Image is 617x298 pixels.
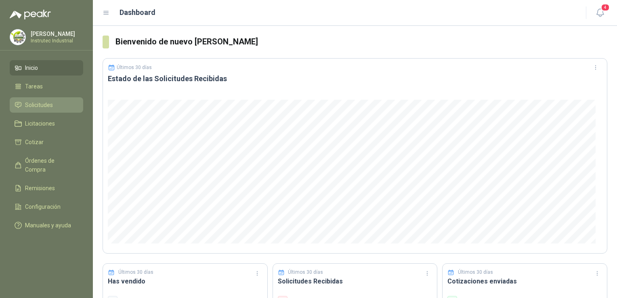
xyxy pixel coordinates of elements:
span: Cotizar [25,138,44,147]
p: Últimos 30 días [458,269,493,276]
a: Solicitudes [10,97,83,113]
h3: Has vendido [108,276,262,286]
p: Últimos 30 días [118,269,153,276]
a: Inicio [10,60,83,76]
a: Tareas [10,79,83,94]
span: Manuales y ayuda [25,221,71,230]
button: 4 [593,6,607,20]
span: Órdenes de Compra [25,156,76,174]
span: Licitaciones [25,119,55,128]
span: Solicitudes [25,101,53,109]
p: Últimos 30 días [117,65,152,70]
span: Remisiones [25,184,55,193]
span: 4 [601,4,610,11]
a: Cotizar [10,134,83,150]
p: Instrutec Industrial [31,38,81,43]
span: Inicio [25,63,38,72]
span: Tareas [25,82,43,91]
a: Licitaciones [10,116,83,131]
img: Logo peakr [10,10,51,19]
a: Remisiones [10,180,83,196]
h3: Solicitudes Recibidas [278,276,432,286]
img: Company Logo [10,29,25,45]
a: Órdenes de Compra [10,153,83,177]
h3: Bienvenido de nuevo [PERSON_NAME] [115,36,607,48]
h1: Dashboard [120,7,155,18]
a: Manuales y ayuda [10,218,83,233]
span: Configuración [25,202,61,211]
h3: Estado de las Solicitudes Recibidas [108,74,602,84]
a: Configuración [10,199,83,214]
p: [PERSON_NAME] [31,31,81,37]
h3: Cotizaciones enviadas [447,276,602,286]
p: Últimos 30 días [288,269,323,276]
